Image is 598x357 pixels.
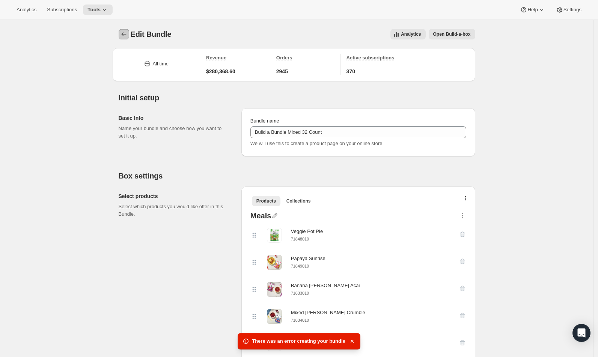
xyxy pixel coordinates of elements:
button: Settings [551,5,586,15]
span: We will use this to create a product page on your online store [250,141,383,146]
p: Select which products you would like offer in this Bundle. [119,203,229,218]
button: Help [515,5,550,15]
h2: Initial setup [119,93,475,102]
button: Subscriptions [42,5,81,15]
span: $280,368.60 [206,68,235,75]
div: Mixed [PERSON_NAME] Crumble [291,309,365,316]
small: 71849010 [291,264,309,268]
span: Open Build-a-box [433,31,471,37]
span: Subscriptions [47,7,77,13]
button: Analytics [12,5,41,15]
span: 2945 [276,68,288,75]
span: There was an error creating your bundle [252,337,345,345]
span: Analytics [401,31,421,37]
p: Name your bundle and choose how you want to set it up. [119,125,229,140]
div: Open Intercom Messenger [572,324,590,342]
div: Banana [PERSON_NAME] Acai [291,282,360,289]
span: Settings [563,7,581,13]
h2: Select products [119,192,229,200]
img: Papaya Sunrise [267,255,282,270]
div: Papaya Sunrise [291,255,325,262]
span: Collections [286,198,311,204]
span: Analytics [17,7,36,13]
span: Products [256,198,276,204]
span: Active subscriptions [346,55,395,61]
div: Meals [250,212,271,222]
span: Orders [276,55,292,61]
small: 71848010 [291,237,309,241]
img: Banana Berry Acai [267,282,282,297]
div: Veggie Pot Pie [291,228,323,235]
button: Bundles [119,29,129,39]
input: ie. Smoothie box [250,126,466,138]
h2: Box settings [119,171,475,180]
button: View all analytics related to this specific bundles, within certain timeframes [390,29,425,39]
button: View links to open the build-a-box on the online store [429,29,475,39]
span: Help [527,7,538,13]
div: All time [152,60,169,68]
span: Revenue [206,55,226,61]
h2: Basic Info [119,114,229,122]
small: 71833010 [291,291,309,295]
span: Tools [87,7,101,13]
span: 370 [346,68,355,75]
img: Mixed Berry Crumble [267,309,282,324]
span: Edit Bundle [131,30,172,38]
img: Veggie Pot Pie [267,228,282,243]
button: Tools [83,5,113,15]
small: 71834010 [291,318,309,322]
span: Bundle name [250,118,279,124]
